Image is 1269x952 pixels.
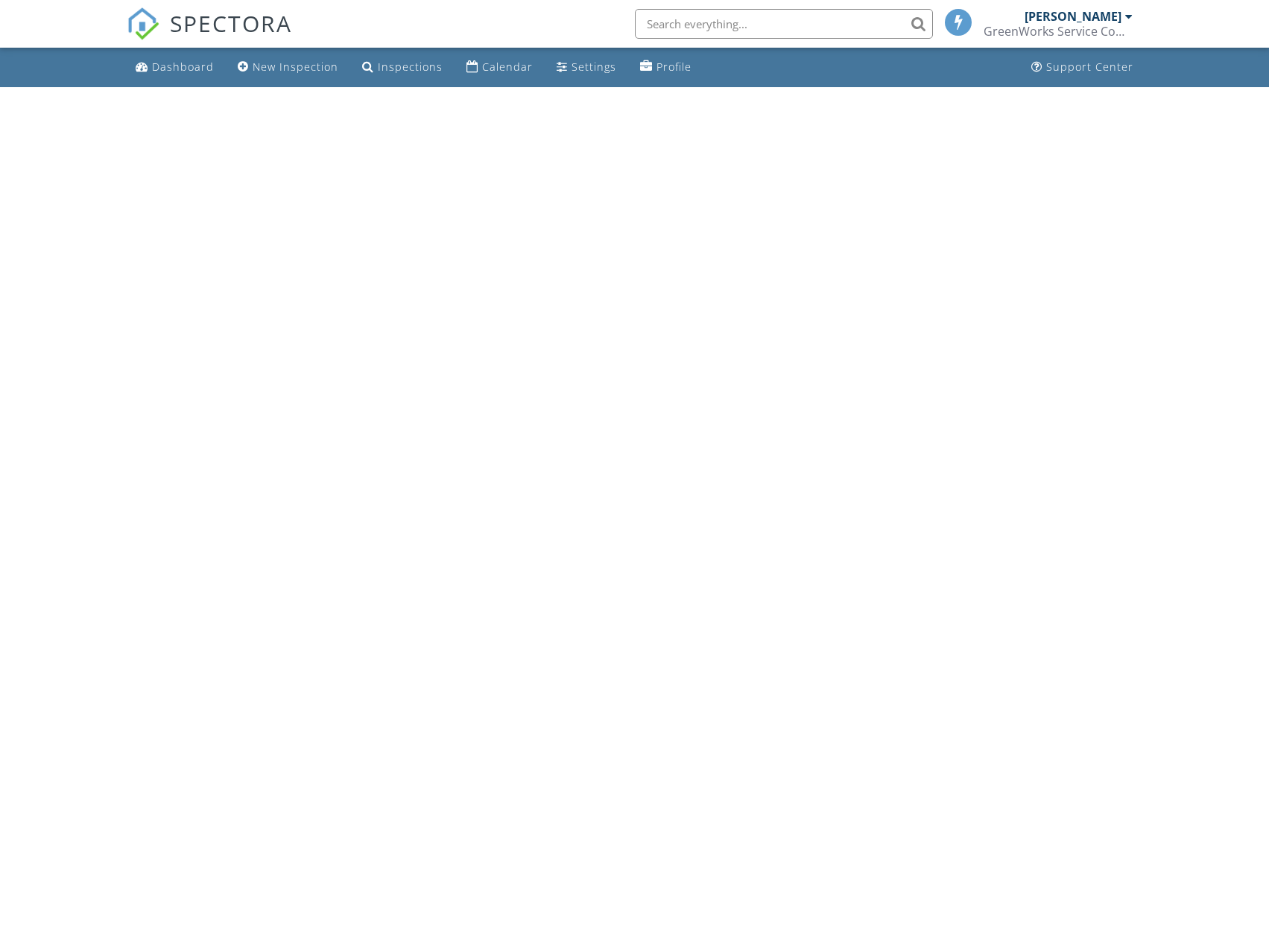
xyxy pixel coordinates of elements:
a: Dashboard [130,54,220,81]
img: The Best Home Inspection Software - Spectora [127,7,159,40]
a: Profile [634,54,697,81]
div: [PERSON_NAME] [1025,9,1121,24]
div: Inspections [378,60,443,74]
div: Settings [572,60,616,74]
a: Settings [551,54,622,81]
div: Profile [656,60,692,74]
a: Inspections [356,54,449,81]
input: Search everything... [635,9,933,39]
div: New Inspection [253,60,338,74]
a: SPECTORA [127,20,292,51]
a: New Inspection [232,54,344,81]
div: Dashboard [152,60,214,74]
div: GreenWorks Service Company [984,24,1133,39]
span: SPECTORA [170,7,292,39]
div: Calendar [482,60,533,74]
div: Support Center [1046,60,1133,74]
a: Calendar [461,54,539,81]
a: Support Center [1025,54,1139,81]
